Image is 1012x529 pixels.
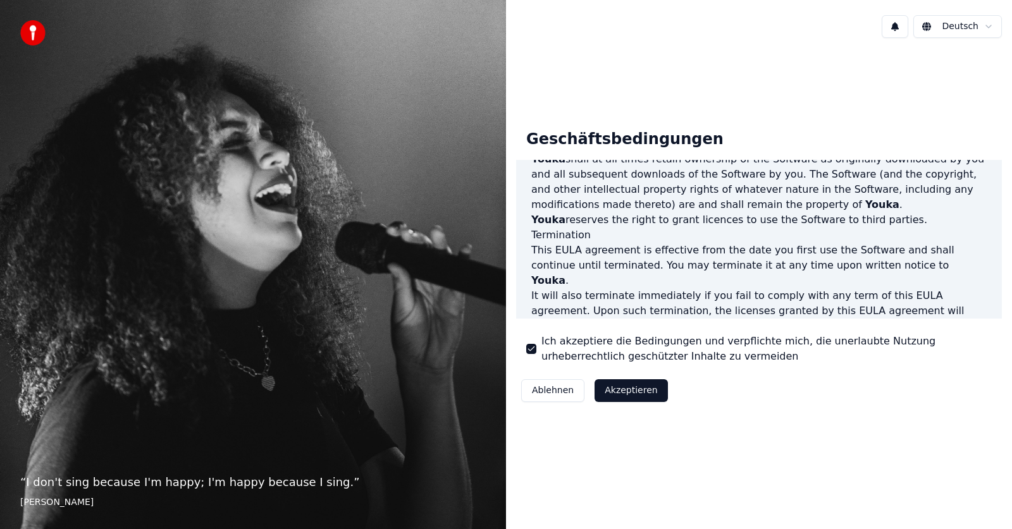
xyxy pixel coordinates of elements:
button: Ablehnen [521,379,584,402]
p: shall at all times retain ownership of the Software as originally downloaded by you and all subse... [531,152,987,212]
p: reserves the right to grant licences to use the Software to third parties. [531,212,987,228]
span: Youka [531,274,565,286]
img: youka [20,20,46,46]
div: Geschäftsbedingungen [516,119,734,160]
span: Youka [531,214,565,226]
label: Ich akzeptiere die Bedingungen und verpflichte mich, die unerlaubte Nutzung urheberrechtlich gesc... [541,334,992,364]
span: Youka [865,198,899,210]
p: It will also terminate immediately if you fail to comply with any term of this EULA agreement. Up... [531,288,987,364]
span: Youka [531,153,565,165]
p: This EULA agreement is effective from the date you first use the Software and shall continue unti... [531,243,987,288]
footer: [PERSON_NAME] [20,496,486,509]
button: Akzeptieren [595,379,667,402]
h3: Termination [531,228,987,243]
p: “ I don't sing because I'm happy; I'm happy because I sing. ” [20,473,486,491]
